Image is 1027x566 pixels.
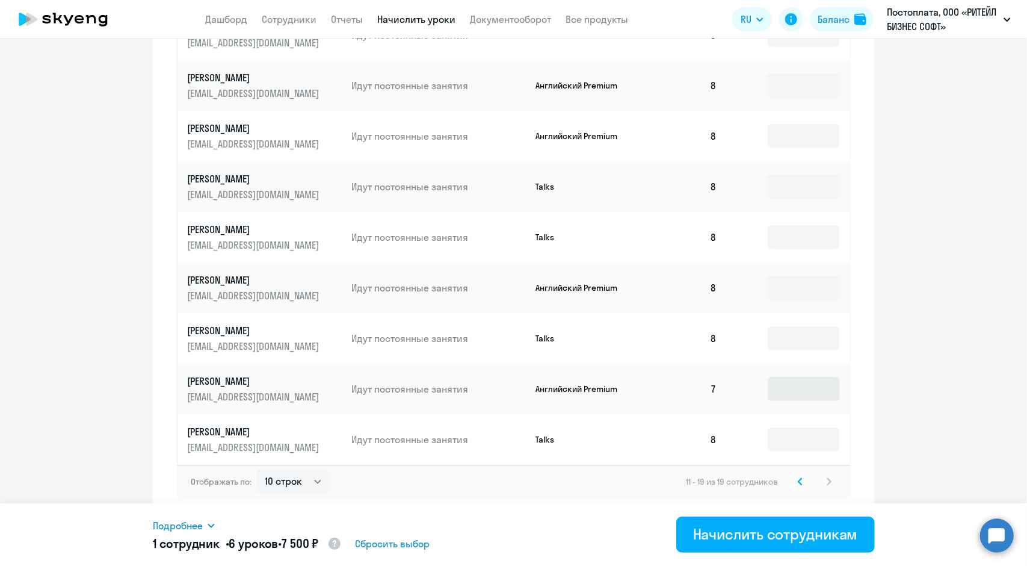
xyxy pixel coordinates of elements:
p: [EMAIL_ADDRESS][DOMAIN_NAME] [188,87,322,100]
p: Английский Premium [535,282,626,293]
p: [EMAIL_ADDRESS][DOMAIN_NAME] [188,390,322,403]
button: Балансbalance [810,7,874,31]
div: Баланс [818,12,850,26]
span: 6 уроков [229,536,279,551]
a: [PERSON_NAME][EMAIL_ADDRESS][DOMAIN_NAME] [188,425,342,454]
p: Идут постоянные занятия [351,180,526,193]
td: 8 [643,212,727,263]
p: Идут постоянные занятия [351,332,526,345]
p: Английский Premium [535,80,626,91]
p: [EMAIL_ADDRESS][DOMAIN_NAME] [188,137,322,151]
p: [PERSON_NAME] [188,425,322,438]
a: [PERSON_NAME][EMAIL_ADDRESS][DOMAIN_NAME] [188,172,342,201]
span: 7 500 ₽ [282,536,318,551]
td: 7 [643,364,727,414]
p: [EMAIL_ADDRESS][DOMAIN_NAME] [188,238,322,252]
a: [PERSON_NAME][EMAIL_ADDRESS][DOMAIN_NAME] [188,375,342,403]
span: 11 - 19 из 19 сотрудников [686,476,779,487]
p: Talks [535,434,626,445]
span: Подробнее [153,518,203,533]
span: RU [741,12,751,26]
a: Все продукты [566,13,629,25]
p: Talks [535,232,626,243]
span: Сбросить выбор [355,536,430,551]
p: Идут постоянные занятия [351,231,526,244]
h5: 1 сотрудник • • [153,535,342,553]
p: Постоплата, ООО «РИТЕЙЛ БИЗНЕС СОФТ» [887,5,999,34]
p: [EMAIL_ADDRESS][DOMAIN_NAME] [188,340,322,353]
button: Постоплата, ООО «РИТЕЙЛ БИЗНЕС СОФТ» [881,5,1017,34]
p: Идут постоянные занятия [351,79,526,92]
a: Начислить уроки [378,13,456,25]
p: [PERSON_NAME] [188,273,322,287]
a: Документооборот [470,13,552,25]
td: 8 [643,263,727,313]
a: [PERSON_NAME][EMAIL_ADDRESS][DOMAIN_NAME] [188,324,342,353]
a: [PERSON_NAME][EMAIL_ADDRESS][DOMAIN_NAME] [188,71,342,100]
p: [PERSON_NAME] [188,324,322,337]
a: [PERSON_NAME][EMAIL_ADDRESS][DOMAIN_NAME] [188,223,342,252]
td: 8 [643,414,727,465]
div: Начислить сотрудникам [693,524,858,544]
p: [EMAIL_ADDRESS][DOMAIN_NAME] [188,188,322,201]
p: Talks [535,333,626,344]
td: 8 [643,161,727,212]
p: [PERSON_NAME] [188,122,322,135]
p: [PERSON_NAME] [188,172,322,185]
td: 8 [643,60,727,111]
a: [PERSON_NAME][EMAIL_ADDRESS][DOMAIN_NAME] [188,273,342,302]
a: [PERSON_NAME][EMAIL_ADDRESS][DOMAIN_NAME] [188,122,342,151]
p: Talks [535,181,626,192]
p: Английский Premium [535,384,626,394]
span: Отображать по: [191,476,252,487]
td: 8 [643,111,727,161]
button: RU [732,7,772,31]
p: Английский Premium [535,131,626,141]
a: Сотрудники [262,13,317,25]
img: balance [854,13,866,25]
p: [PERSON_NAME] [188,71,322,84]
td: 8 [643,313,727,364]
p: [EMAIL_ADDRESS][DOMAIN_NAME] [188,36,322,49]
p: [EMAIL_ADDRESS][DOMAIN_NAME] [188,289,322,302]
p: [EMAIL_ADDRESS][DOMAIN_NAME] [188,441,322,454]
p: [PERSON_NAME] [188,223,322,236]
p: Идут постоянные занятия [351,433,526,446]
button: Начислить сотрудникам [676,517,875,553]
p: Идут постоянные занятия [351,281,526,294]
a: Отчеты [332,13,363,25]
a: Дашборд [206,13,248,25]
p: [PERSON_NAME] [188,375,322,388]
p: Идут постоянные занятия [351,382,526,396]
p: Идут постоянные занятия [351,129,526,143]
